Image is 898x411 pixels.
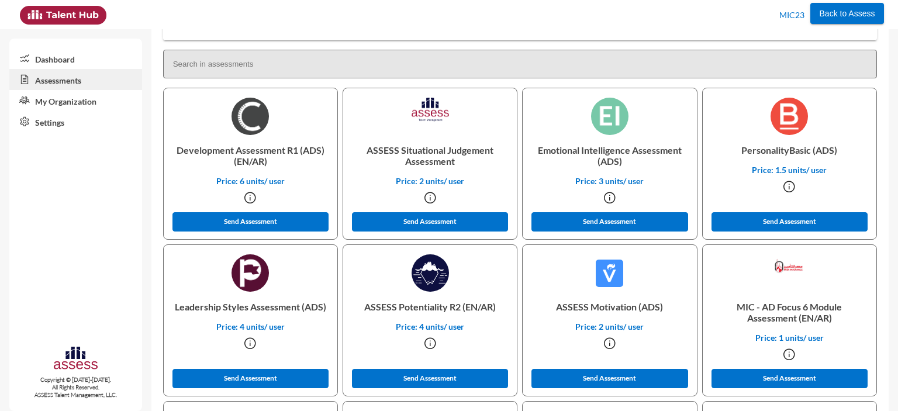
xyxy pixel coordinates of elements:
[712,135,867,165] p: PersonalityBasic (ADS)
[352,369,509,388] button: Send Assessment
[532,322,687,331] p: Price: 2 units/ user
[173,176,328,186] p: Price: 6 units/ user
[810,6,885,19] a: Back to Assess
[532,176,687,186] p: Price: 3 units/ user
[53,345,99,374] img: assesscompany-logo.png
[531,369,688,388] button: Send Assessment
[9,69,142,90] a: Assessments
[173,322,328,331] p: Price: 4 units/ user
[810,3,885,24] button: Back to Assess
[353,176,507,186] p: Price: 2 units/ user
[712,165,867,175] p: Price: 1.5 units/ user
[532,135,687,176] p: Emotional Intelligence Assessment (ADS)
[353,292,507,322] p: ASSESS Potentiality R2 (EN/AR)
[712,333,867,343] p: Price: 1 units/ user
[172,212,329,232] button: Send Assessment
[172,369,329,388] button: Send Assessment
[352,212,509,232] button: Send Assessment
[9,48,142,69] a: Dashboard
[531,212,688,232] button: Send Assessment
[173,135,328,176] p: Development Assessment R1 (ADS) (EN/AR)
[9,111,142,132] a: Settings
[779,6,804,25] p: MIC23
[353,322,507,331] p: Price: 4 units/ user
[9,376,142,399] p: Copyright © [DATE]-[DATE]. All Rights Reserved. ASSESS Talent Management, LLC.
[173,292,328,322] p: Leadership Styles Assessment (ADS)
[712,292,867,333] p: MIC - AD Focus 6 Module Assessment (EN/AR)
[712,369,868,388] button: Send Assessment
[353,135,507,176] p: ASSESS Situational Judgement Assessment
[163,50,877,78] input: Search in assessments
[9,90,142,111] a: My Organization
[532,292,687,322] p: ASSESS Motivation (ADS)
[820,9,875,18] span: Back to Assess
[712,212,868,232] button: Send Assessment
